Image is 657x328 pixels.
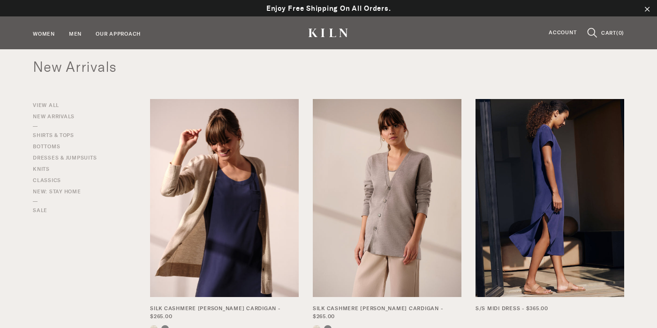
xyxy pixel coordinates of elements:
p: Enjoy Free Shipping On All Orders. [9,3,648,14]
a: S/S Midi Dress - $365.00 [476,305,624,313]
a: Silk Cashmere [PERSON_NAME] Cardigan - $265.00 [313,305,461,321]
span: CART( [601,30,619,36]
a: Women [33,30,55,39]
a: CART(0) [601,31,624,36]
a: New Arrivals [33,113,75,121]
img: 28_021_550x750.jpg [150,99,299,297]
a: Shirts & Tops [33,127,74,140]
a: Account [542,29,583,38]
img: Look_03_0375_1_1_550x750.jpg [476,99,624,297]
span: 0 [619,30,622,36]
a: Silk Cashmere [PERSON_NAME] Cardigan - $265.00 [150,305,299,321]
span: S/S Midi Dress - $365.00 [476,305,548,313]
h1: New Arrivals [33,59,624,76]
a: Men [69,30,82,39]
a: Bottoms [33,143,60,151]
a: New: Stay Home [33,188,81,196]
span: ) [622,30,624,36]
img: WT1178SWHITE_WB1176WFCDUNE_WT1180SWSYCOOLGREY_028_550x750.jpg [313,99,461,297]
a: View All [33,101,59,110]
a: Dresses & Jumpsuits [33,154,97,162]
a: Knits [33,165,50,174]
a: Our Approach [96,30,141,39]
a: Classics [33,176,61,185]
a: SALE [33,202,47,215]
